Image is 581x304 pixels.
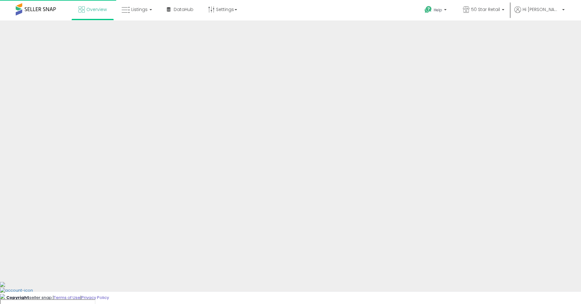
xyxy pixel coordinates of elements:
[86,6,107,13] span: Overview
[420,1,453,20] a: Help
[434,7,442,13] span: Help
[131,6,148,13] span: Listings
[424,6,432,14] i: Get Help
[174,6,193,13] span: DataHub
